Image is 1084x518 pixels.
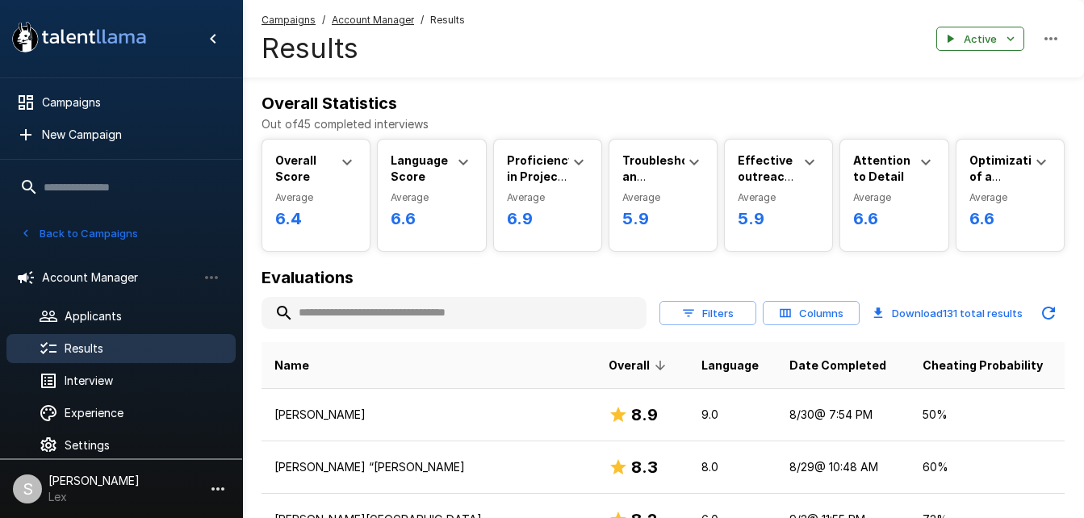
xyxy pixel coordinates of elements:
[262,94,397,113] b: Overall Statistics
[969,153,1046,199] b: Optimization of a Campaign
[923,407,1052,423] p: 50 %
[701,407,764,423] p: 9.0
[738,153,803,199] b: Effective outreach messaging
[430,12,465,28] span: Results
[275,153,316,183] b: Overall Score
[853,206,935,232] h6: 6.6
[391,206,472,232] h6: 6.6
[274,407,583,423] p: [PERSON_NAME]
[969,206,1051,232] h6: 6.6
[507,190,588,206] span: Average
[391,153,448,183] b: Language Score
[262,14,316,26] u: Campaigns
[969,190,1051,206] span: Average
[776,441,910,494] td: 8/29 @ 10:48 AM
[1032,297,1065,329] button: Updated Today - 4:00 PM
[701,459,764,475] p: 8.0
[866,297,1029,329] button: Download131 total results
[507,153,585,232] b: Proficiency in Project Management Tools and CRM
[763,301,860,326] button: Columns
[789,356,886,375] span: Date Completed
[421,12,424,28] span: /
[391,190,472,206] span: Average
[262,31,465,65] h4: Results
[923,356,1043,375] span: Cheating Probability
[631,402,658,428] h6: 8.9
[275,206,357,232] h6: 6.4
[332,14,414,26] u: Account Manager
[659,301,756,326] button: Filters
[274,459,583,475] p: [PERSON_NAME] “[PERSON_NAME]
[701,356,759,375] span: Language
[322,12,325,28] span: /
[262,116,1065,132] p: Out of 45 completed interviews
[622,206,704,232] h6: 5.9
[262,268,354,287] b: Evaluations
[853,190,935,206] span: Average
[609,356,671,375] span: Overall
[622,190,704,206] span: Average
[936,27,1024,52] button: Active
[275,190,357,206] span: Average
[776,389,910,441] td: 8/30 @ 7:54 PM
[274,356,309,375] span: Name
[738,206,819,232] h6: 5.9
[923,459,1052,475] p: 60 %
[631,454,658,480] h6: 8.3
[622,153,723,215] b: Troubleshooting an Underperforming Campaign
[507,206,588,232] h6: 6.9
[738,190,819,206] span: Average
[853,153,910,183] b: Attention to Detail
